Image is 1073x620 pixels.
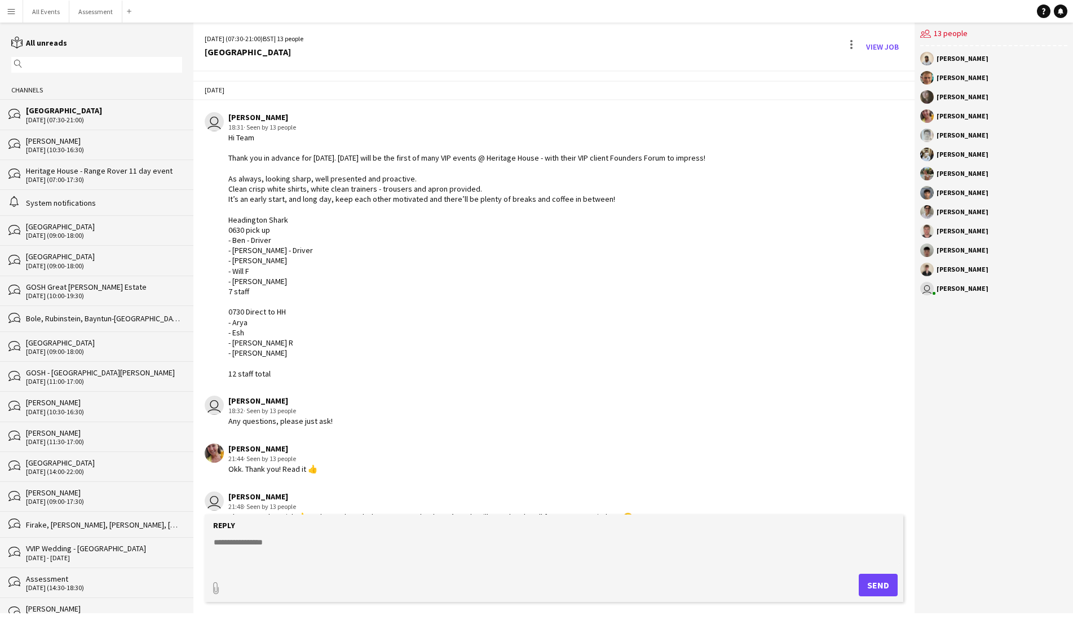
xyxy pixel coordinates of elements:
[26,584,182,592] div: [DATE] (14:30-18:30)
[26,543,182,553] div: VVIP Wedding - [GEOGRAPHIC_DATA]
[937,285,988,292] div: [PERSON_NAME]
[228,491,633,502] div: [PERSON_NAME]
[26,488,182,498] div: [PERSON_NAME]
[193,81,915,100] div: [DATE]
[26,198,182,208] div: System notifications
[26,176,182,184] div: [DATE] (07:00-17:30)
[228,512,633,522] div: Please send a quick 👍 reply to acknowledge - anyone who doesn’t reply will get a lovely call from...
[26,468,182,476] div: [DATE] (14:00-22:00)
[244,502,296,511] span: · Seen by 13 people
[26,554,182,562] div: [DATE] - [DATE]
[26,313,182,324] div: Bole, Rubinstein, Bayntun-[GEOGRAPHIC_DATA], [GEOGRAPHIC_DATA], [PERSON_NAME], [PERSON_NAME]
[205,47,303,57] div: [GEOGRAPHIC_DATA]
[26,105,182,116] div: [GEOGRAPHIC_DATA]
[26,292,182,300] div: [DATE] (10:00-19:30)
[228,122,705,132] div: 18:31
[26,378,182,386] div: [DATE] (11:00-17:00)
[228,112,705,122] div: [PERSON_NAME]
[244,123,296,131] span: · Seen by 13 people
[26,574,182,584] div: Assessment
[26,282,182,292] div: GOSH Great [PERSON_NAME] Estate
[263,34,274,43] span: BST
[26,136,182,146] div: [PERSON_NAME]
[26,367,182,378] div: GOSH - [GEOGRAPHIC_DATA][PERSON_NAME]
[862,38,903,56] a: View Job
[937,132,988,139] div: [PERSON_NAME]
[26,232,182,240] div: [DATE] (09:00-18:00)
[26,251,182,262] div: [GEOGRAPHIC_DATA]
[26,498,182,506] div: [DATE] (09:00-17:30)
[228,132,705,379] div: Hi Team Thank you in advance for [DATE]. [DATE] will be the first of many VIP events @ Heritage H...
[26,458,182,468] div: [GEOGRAPHIC_DATA]
[937,266,988,273] div: [PERSON_NAME]
[937,170,988,177] div: [PERSON_NAME]
[26,348,182,356] div: [DATE] (09:00-18:00)
[937,94,988,100] div: [PERSON_NAME]
[26,146,182,154] div: [DATE] (10:30-16:30)
[26,408,182,416] div: [DATE] (10:30-16:30)
[228,454,317,464] div: 21:44
[859,574,898,596] button: Send
[205,34,303,44] div: [DATE] (07:30-21:00) | 13 people
[26,397,182,408] div: [PERSON_NAME]
[26,262,182,270] div: [DATE] (09:00-18:00)
[937,189,988,196] div: [PERSON_NAME]
[26,166,182,176] div: Heritage House - Range Rover 11 day event
[26,428,182,438] div: [PERSON_NAME]
[26,116,182,124] div: [DATE] (07:30-21:00)
[26,222,182,232] div: [GEOGRAPHIC_DATA]
[26,338,182,348] div: [GEOGRAPHIC_DATA]
[228,406,333,416] div: 18:32
[228,464,317,474] div: Okk. Thank you! Read it 👍
[937,151,988,158] div: [PERSON_NAME]
[26,438,182,446] div: [DATE] (11:30-17:00)
[244,454,296,463] span: · Seen by 13 people
[937,55,988,62] div: [PERSON_NAME]
[937,247,988,254] div: [PERSON_NAME]
[213,520,235,530] label: Reply
[937,74,988,81] div: [PERSON_NAME]
[244,406,296,415] span: · Seen by 13 people
[228,396,333,406] div: [PERSON_NAME]
[228,416,333,426] div: Any questions, please just ask!
[23,1,69,23] button: All Events
[69,1,122,23] button: Assessment
[920,23,1067,46] div: 13 people
[937,209,988,215] div: [PERSON_NAME]
[937,113,988,119] div: [PERSON_NAME]
[228,444,317,454] div: [PERSON_NAME]
[26,520,182,530] div: Firake, [PERSON_NAME], [PERSON_NAME], [PERSON_NAME], foster, [PERSON_NAME]
[11,38,67,48] a: All unreads
[26,604,182,614] div: [PERSON_NAME]
[228,502,633,512] div: 21:48
[937,228,988,234] div: [PERSON_NAME]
